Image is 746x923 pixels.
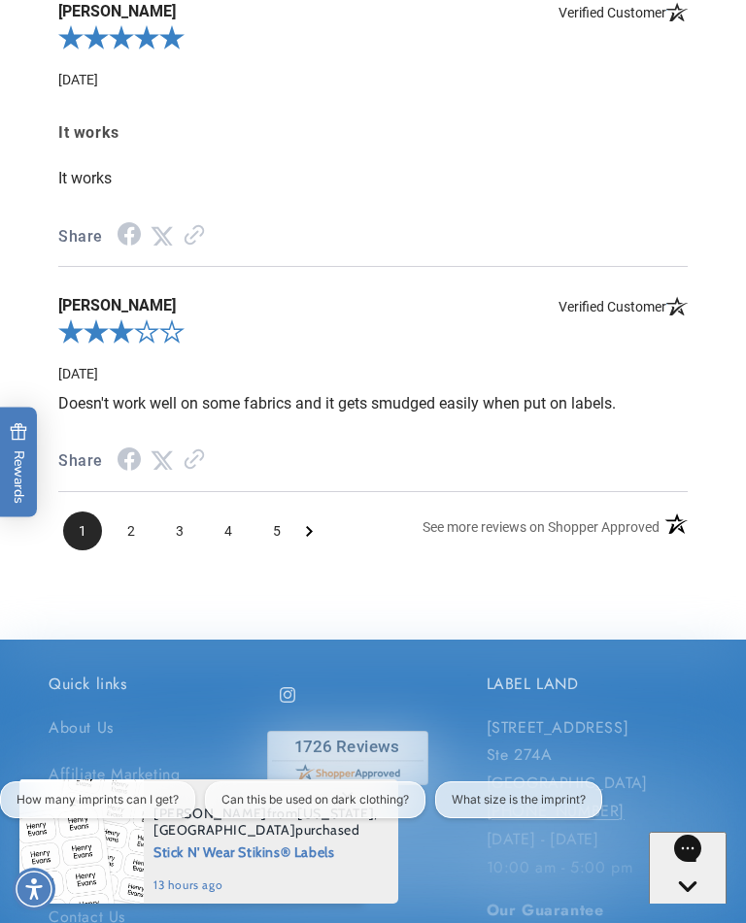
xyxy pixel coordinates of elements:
[49,751,180,799] a: Affiliate Marketing
[257,511,296,550] li: Page 5
[267,731,428,795] a: shopperapproved.com
[151,451,174,470] a: Twitter Share - open in a new tab
[63,511,102,550] li: Page 1
[184,227,205,246] a: Link to review on the Shopper Approved Certificate. Opens in a new tab
[160,511,199,550] li: Page 3
[58,72,98,87] span: Date
[118,452,141,471] a: Facebook Share - open in a new tab
[153,839,378,863] span: Stick N' Wear Stikins® Labels
[487,899,604,921] strong: Our Guarantee
[58,296,688,315] span: [PERSON_NAME]
[118,227,141,246] a: Facebook Share - open in a new tab
[58,393,688,413] p: Doesn't work well on some fabrics and it gets smudged easily when put on labels.
[58,223,103,251] span: Share
[58,21,688,60] div: 5.0-star overall rating
[559,296,688,315] span: Verified Customer
[112,511,151,550] li: Page 2
[649,832,727,904] iframe: Gorgias live chat messenger
[58,447,103,476] span: Share
[153,876,378,894] span: 13 hours ago
[184,451,205,470] a: Link to review on the Shopper Approved Certificate. Opens in a new tab
[209,511,248,550] span: 4
[49,675,259,695] h2: Quick links
[49,714,114,752] a: About Us
[423,511,660,549] a: See more reviews on Shopper Approved: Opens in a new tab
[58,168,688,188] p: It works
[13,868,55,910] div: Accessibility Menu
[487,675,697,695] h2: LABEL LAND
[306,511,313,550] span: Next Page
[63,511,102,550] span: 1
[112,511,151,550] span: 2
[487,714,697,882] p: [STREET_ADDRESS] Ste 274A [GEOGRAPHIC_DATA] [DATE] - [DATE] 10:00 am - 5:00 pm
[257,511,296,550] span: 5
[209,511,248,550] li: Page 4
[58,366,98,381] span: Date
[58,315,688,354] div: 3.0-star overall rating
[10,422,28,503] span: Rewards
[151,227,174,246] a: Twitter Share - open in a new tab
[58,2,688,21] span: [PERSON_NAME]
[160,511,199,550] span: 3
[58,119,688,148] span: It works
[559,2,688,21] span: Verified Customer
[423,519,660,535] span: See more reviews on Shopper Approved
